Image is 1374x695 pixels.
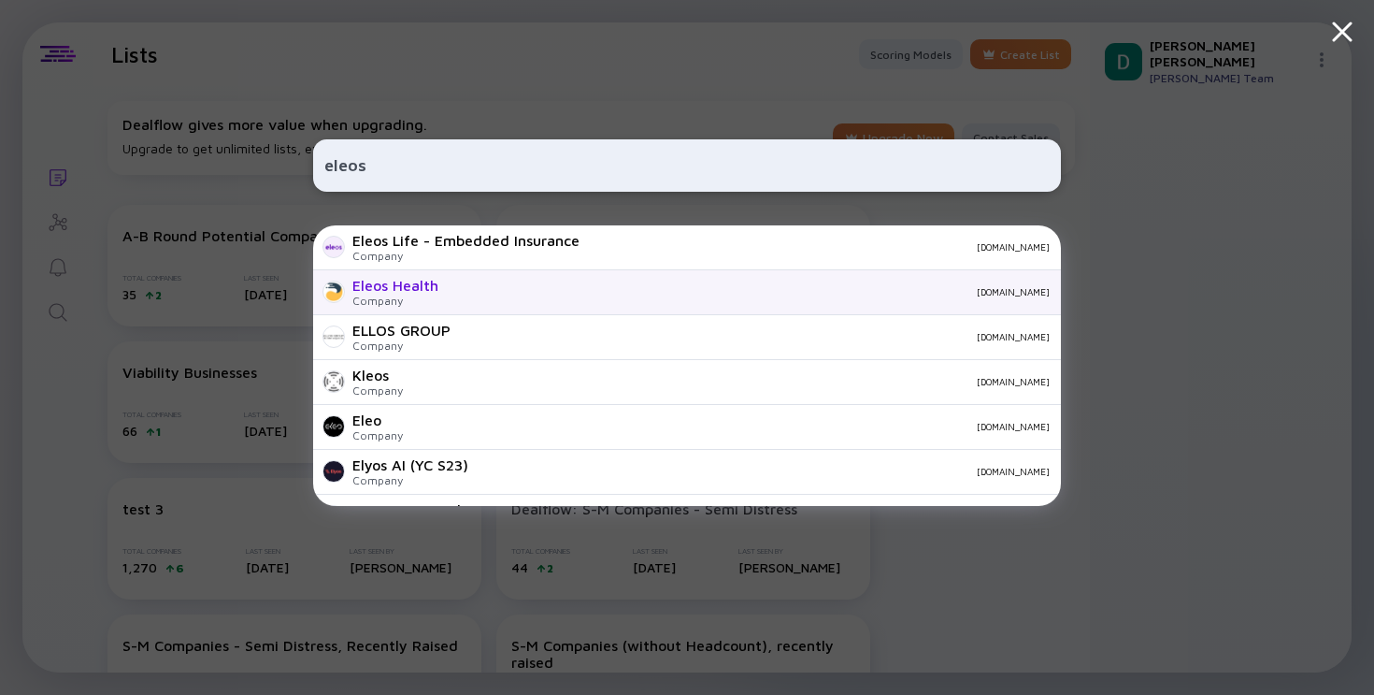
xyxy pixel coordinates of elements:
[352,277,438,294] div: Eleos Health
[352,412,403,428] div: Eleo
[465,331,1050,342] div: [DOMAIN_NAME]
[352,384,403,398] div: Company
[483,466,1050,477] div: [DOMAIN_NAME]
[352,294,438,308] div: Company
[352,339,451,353] div: Company
[352,456,468,473] div: Elyos AI (YC S23)
[352,501,461,518] div: ELEUSIS Conseil
[352,428,403,442] div: Company
[594,241,1050,253] div: [DOMAIN_NAME]
[352,473,468,487] div: Company
[453,286,1050,297] div: [DOMAIN_NAME]
[352,322,451,339] div: ELLOS GROUP
[324,149,1050,182] input: Search Company or Investor...
[418,376,1050,387] div: [DOMAIN_NAME]
[352,232,580,249] div: Eleos Life - Embedded Insurance
[418,421,1050,432] div: [DOMAIN_NAME]
[352,249,580,263] div: Company
[352,367,403,384] div: Kleos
